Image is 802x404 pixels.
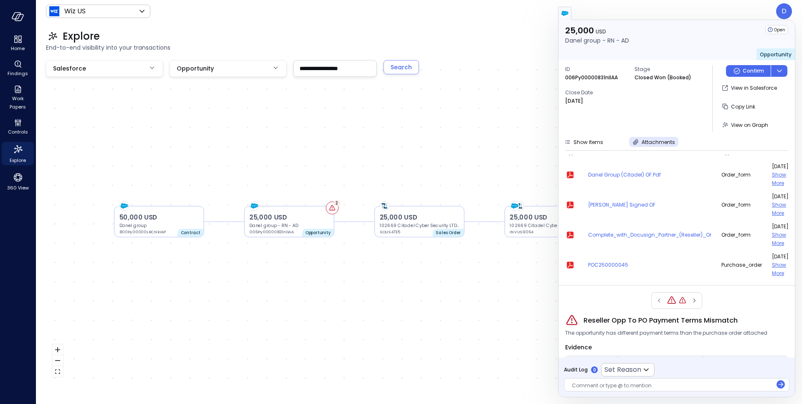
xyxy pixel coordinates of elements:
[46,43,792,52] span: End-to-end visibility into your transactions
[588,261,711,269] a: POC250000045
[760,51,792,58] span: Opportunity
[588,231,711,239] a: Complete_with_Docusign_Partner_(Reseller)_Or
[731,103,755,110] span: Copy Link
[119,202,128,210] img: salesforce
[8,128,28,136] span: Controls
[510,222,589,229] p: 102669 Citadel Cyber Security LTD (Partner)
[772,222,794,231] span: [DATE]
[52,355,63,366] button: zoom out
[249,213,329,222] p: 25,000 USD
[510,213,589,222] p: 25,000 USD
[2,142,34,165] div: Explore
[52,344,63,355] button: zoom in
[776,3,792,19] div: Dudu
[771,65,787,77] button: dropdown-icon-button
[629,137,678,147] button: Attachments
[772,201,786,217] span: Show More
[678,296,687,305] div: SFDC Opportunity to NS SO Payment Terms Mismatch
[49,6,59,16] img: Icon
[305,230,331,236] p: Opportunity
[634,65,697,73] span: Stage
[5,94,30,111] span: Work Papers
[731,121,768,129] span: View on Graph
[7,184,29,192] span: 360 View
[391,62,412,73] div: Search
[565,97,583,105] p: [DATE]
[721,171,762,179] span: order_form
[119,229,168,235] p: 800Py00000LRCNkIAP
[565,329,767,337] span: The opportunity has different payment terms than the purchase order attached
[564,366,588,374] span: Audit Log
[726,65,787,77] div: Button group with a nested menu
[596,28,606,35] span: USD
[8,69,28,78] span: Findings
[726,65,771,77] button: Confirm
[250,202,259,210] img: salesforce
[10,156,26,164] span: Explore
[52,366,63,377] button: fit view
[772,261,786,277] span: Show More
[634,73,691,82] p: Closed Won (Booked)
[383,60,419,74] button: Search
[119,222,199,229] p: Danel group
[561,9,569,18] img: salesforce
[772,231,786,247] span: Show More
[561,137,607,147] button: Show Items
[719,118,772,132] button: View on Graph
[2,33,34,53] div: Home
[565,88,628,97] span: Close Date
[119,213,199,222] p: 50,000 USD
[574,139,603,146] span: Show Items
[588,201,711,209] a: [PERSON_NAME] signed OF
[721,261,762,269] span: purchase_order
[11,44,25,53] span: Home
[731,84,777,92] p: View in Salesforce
[565,25,629,36] p: 25,000
[2,170,34,193] div: 360 View
[515,202,524,210] img: netsuite
[565,65,628,73] span: ID
[380,213,459,222] p: 25,000 USD
[63,30,100,43] span: Explore
[588,171,711,179] a: Danel group (Citadel) OF.pdf
[604,365,641,375] p: Set Reason
[667,295,677,306] div: Reseller Opp To PO Payment Terms Mismatch
[2,117,34,137] div: Controls
[177,64,214,73] span: Opportunity
[249,222,329,229] p: Danel group - RN - AD
[436,230,461,236] p: Sales Order
[181,230,200,236] p: Contract
[721,201,762,209] span: order_form
[765,25,788,34] div: Open
[782,6,787,16] p: D
[584,316,738,326] span: Reseller Opp To PO Payment Terms Mismatch
[380,202,389,210] img: netsuite
[510,229,558,235] p: INVUS9064
[380,222,459,229] p: 102669 Citadel Cyber Security LTD (Partner)
[593,367,596,373] p: 0
[565,36,629,45] p: Danel group - RN - AD
[510,202,519,210] img: salesforce
[565,343,592,351] span: Evidence
[719,81,780,95] button: View in Salesforce
[380,229,428,235] p: SOUS4735
[721,231,762,239] span: order_form
[772,252,794,261] span: [DATE]
[565,73,618,82] p: 006Py00000831nlIAA
[719,99,759,114] button: Copy Link
[2,58,34,78] div: Findings
[335,200,338,206] span: 2
[772,162,794,171] span: [DATE]
[2,83,34,112] div: Work Papers
[249,229,297,235] p: 006Py00000831nlIAA
[52,344,63,377] div: React Flow controls
[772,171,786,187] span: Show More
[743,67,764,75] p: Confirm
[772,192,794,201] span: [DATE]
